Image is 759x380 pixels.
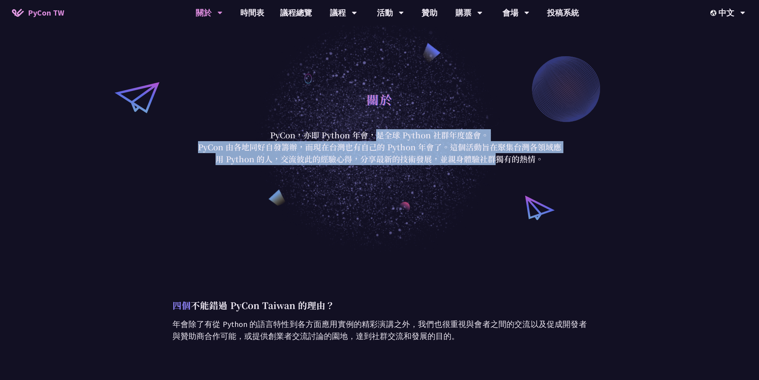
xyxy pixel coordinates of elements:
[194,141,565,165] p: PyCon 由各地同好自發籌辦，而現在台灣也有自己的 Python 年會了。這個活動旨在聚集台灣各領域應用 Python 的人，交流彼此的經驗心得，分享最新的技術發展，並親身體驗社群獨有的熱情。
[194,129,565,141] p: PyCon，亦即 Python 年會，是全球 Python 社群年度盛會。
[367,87,393,111] h1: 關於
[28,7,64,19] span: PyCon TW
[173,298,587,312] p: 不能錯過 PyCon Taiwan 的理由？
[12,9,24,17] img: Home icon of PyCon TW 2025
[173,299,191,311] span: 四個
[173,318,587,342] p: 年會除了有從 Python 的語言特性到各方面應用實例的精彩演講之外，我們也很重視與會者之間的交流以及促成開發者與贊助商合作可能，或提供創業者交流討論的園地，達到社群交流和發展的目的。
[4,3,72,23] a: PyCon TW
[710,10,718,16] img: Locale Icon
